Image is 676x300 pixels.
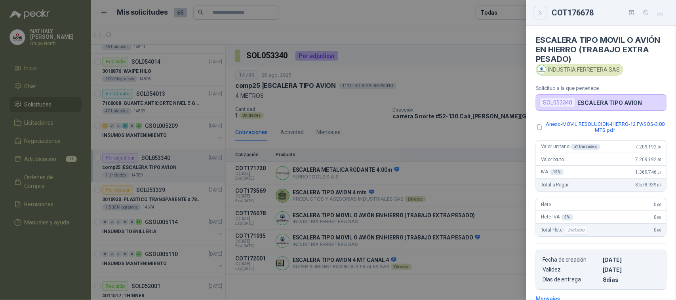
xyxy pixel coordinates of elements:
span: Total Flete [541,225,590,235]
span: 7.209.192 [636,157,661,162]
span: ,00 [657,228,661,232]
img: Company Logo [537,65,546,74]
span: Total a Pagar [541,182,569,188]
span: IVA [541,169,564,175]
h4: ESCALERA TIPO MOVIL O AVIÓN EN HIERRO (TRABAJO EXTRA PESADO) [536,35,666,64]
p: [DATE] [603,266,660,273]
p: Días de entrega [543,276,600,283]
span: Valor unitario [541,144,600,150]
span: ,00 [657,203,661,207]
div: Incluido [564,225,588,235]
p: 8 dias [603,276,660,283]
span: 0 [654,215,661,220]
span: 8.578.939 [636,182,661,188]
span: ,07 [657,183,661,187]
p: Validez [543,266,600,273]
p: Solicitud a la que pertenece [536,85,666,91]
div: SOL053340 [539,98,576,107]
span: ,50 [657,158,661,162]
span: Flete [541,202,551,207]
span: 1.369.746 [636,169,661,175]
button: Anexo-MOVIL RESOLUCION-HIERRO-12 PASOS-3.00 MTS.pdf [536,120,666,134]
p: ESCALERA TIPO AVION [577,99,642,106]
span: ,50 [657,145,661,149]
span: ,57 [657,170,661,175]
span: Flete IVA [541,214,573,220]
p: [DATE] [603,256,660,263]
span: 7.209.192 [636,144,661,150]
div: x 1 Unidades [571,144,600,150]
button: Close [536,8,545,17]
span: 0 [654,227,661,233]
div: 19 % [550,169,564,175]
span: ,00 [657,215,661,220]
p: Fecha de creación [543,256,600,263]
div: INDUSTRIA FERRETERA SAS [536,64,623,76]
span: 0 [654,202,661,207]
span: Valor bruto [541,157,564,162]
div: COT176678 [552,6,666,19]
div: 0 % [562,214,573,220]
